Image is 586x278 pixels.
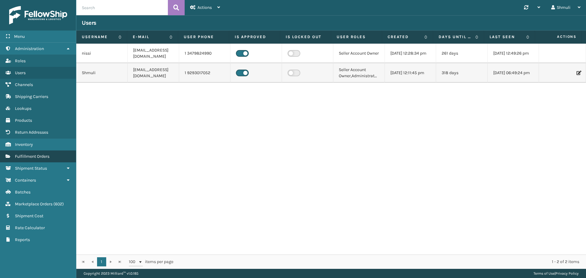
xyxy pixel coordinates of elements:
[15,237,30,242] span: Reports
[179,63,230,83] td: 1 9293017052
[82,34,115,40] label: Username
[129,257,173,266] span: items per page
[333,44,385,63] td: Seller Account Owner
[15,225,45,230] span: Rate Calculator
[129,259,138,265] span: 100
[15,118,32,123] span: Products
[15,201,52,207] span: Marketplace Orders
[197,5,212,10] span: Actions
[15,46,44,51] span: Administration
[286,34,325,40] label: Is Locked Out
[436,44,487,63] td: 261 days
[15,142,33,147] span: Inventory
[15,106,31,111] span: Lookups
[128,63,179,83] td: [EMAIL_ADDRESS][DOMAIN_NAME]
[337,34,376,40] label: User Roles
[439,34,472,40] label: Days until password expires
[534,271,555,276] a: Terms of Use
[9,6,67,24] img: logo
[235,34,274,40] label: Is Approved
[388,34,421,40] label: Created
[385,44,436,63] td: [DATE] 12:28:34 pm
[537,32,580,42] span: Actions
[133,34,166,40] label: E-mail
[14,34,25,39] span: Menu
[15,213,43,218] span: Shipment Cost
[385,63,436,83] td: [DATE] 12:11:45 pm
[15,190,31,195] span: Batches
[15,178,36,183] span: Containers
[76,44,128,63] td: nissi
[15,82,33,87] span: Channels
[436,63,487,83] td: 318 days
[488,44,539,63] td: [DATE] 12:49:26 pm
[15,58,26,63] span: Roles
[97,257,106,266] a: 1
[84,269,139,278] p: Copyright 2023 Milliard™ v 1.0.185
[490,34,523,40] label: Last Seen
[15,130,48,135] span: Return Addresses
[333,63,385,83] td: Seller Account Owner,Administrators
[128,44,179,63] td: [EMAIL_ADDRESS][DOMAIN_NAME]
[184,34,223,40] label: User phone
[182,259,579,265] div: 1 - 2 of 2 items
[15,154,49,159] span: Fulfillment Orders
[534,269,579,278] div: |
[555,271,579,276] a: Privacy Policy
[53,201,64,207] span: ( 602 )
[488,63,539,83] td: [DATE] 06:49:24 pm
[15,166,47,171] span: Shipment Status
[15,94,48,99] span: Shipping Carriers
[577,71,580,75] i: Edit
[82,19,96,27] h3: Users
[76,63,128,83] td: Shmuli
[15,70,26,75] span: Users
[179,44,230,63] td: 1 3479824990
